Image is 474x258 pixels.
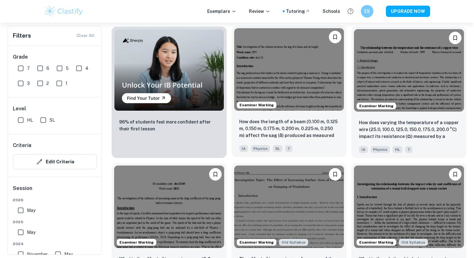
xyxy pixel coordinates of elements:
p: Review [249,8,270,15]
span: 7 [285,145,292,152]
p: Exemplars [207,8,236,15]
span: 2025 [13,219,97,225]
span: 2 [46,80,49,87]
span: 6 [46,65,49,72]
span: SL [50,117,55,124]
span: Examiner Marking [357,103,396,109]
button: Bookmark [209,168,222,181]
span: SL [273,145,282,152]
img: Physics IA example thumbnail: What is the effect of increasing mass (2 [114,166,224,248]
h6: ES [364,8,371,15]
a: Examiner MarkingBookmarkHow does varying the temperature of a copper wire (25.0, 100.0, 125.0, 15... [351,27,466,158]
p: How does varying the temperature of a copper wire (25.0, 100.0, 125.0, 150.0, 175.0, 200.0 °C) im... [359,119,459,140]
span: IA [359,146,368,153]
h6: Filters [13,31,31,40]
span: HL [27,117,33,124]
div: Starting from the May 2025 session, the Physics IA requirements have changed. It's OK to refer to... [279,239,308,246]
span: Examiner Marking [117,240,156,245]
span: HL [392,146,403,153]
a: Tutoring [286,8,310,15]
p: How does the length of a beam (0.100 m, 0.125 m, 0.150 m, 0.175 m, 0.200 m, 0.225 m, 0.250 m) aff... [239,118,339,140]
h6: Grade [13,53,97,61]
img: Physics IA example thumbnail: How does the length of a beam (0.100 m, [234,28,344,111]
span: May [27,229,35,236]
span: 3 [27,80,30,87]
span: Old Syllabus [399,239,428,246]
img: Physics IA example thumbnail: What is the relationship between impact [354,166,464,248]
span: November [27,251,48,258]
span: 2024 [13,241,97,247]
img: Physics IA example thumbnail: How does varying the temperature of a co [354,29,464,112]
span: 5 [66,65,69,72]
a: Schools [323,8,340,15]
button: Bookmark [329,31,341,43]
span: May [64,251,73,258]
button: Bookmark [449,168,461,181]
span: 1 [66,80,67,87]
h6: Level [13,105,97,113]
button: ES [361,5,373,18]
span: 7 [405,146,413,153]
span: 2026 [13,197,97,203]
h6: Criteria [13,142,31,149]
span: 7 [27,65,30,72]
button: Bookmark [449,32,461,44]
span: 4 [85,65,88,72]
button: UPGRADE NOW [386,6,430,17]
img: Thumbnail [114,29,224,111]
img: Physics IA example thumbnail: The effect of increasing surface area of [234,166,344,248]
span: Old Syllabus [279,239,308,246]
img: Clastify logo [44,5,84,18]
span: Physics [371,146,390,153]
span: Examiner Marking [237,102,276,108]
span: IA [239,145,248,152]
button: Help and Feedback [345,6,356,17]
a: Examiner MarkingBookmarkHow does the length of a beam (0.100 m, 0.125 m, 0.150 m, 0.175 m, 0.200 ... [232,27,347,158]
span: Examiner Marking [237,240,276,245]
button: Edit Criteria [13,154,97,169]
div: Starting from the May 2025 session, the Physics IA requirements have changed. It's OK to refer to... [399,239,428,246]
a: Thumbnail96% of students feel more confident after their first lesson [112,27,227,158]
h6: Session [13,185,97,197]
span: May [27,207,35,214]
button: Bookmark [329,168,341,181]
p: 96% of students feel more confident after their first lesson [119,118,219,132]
span: Examiner Marking [357,240,396,245]
span: Physics [251,145,270,152]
